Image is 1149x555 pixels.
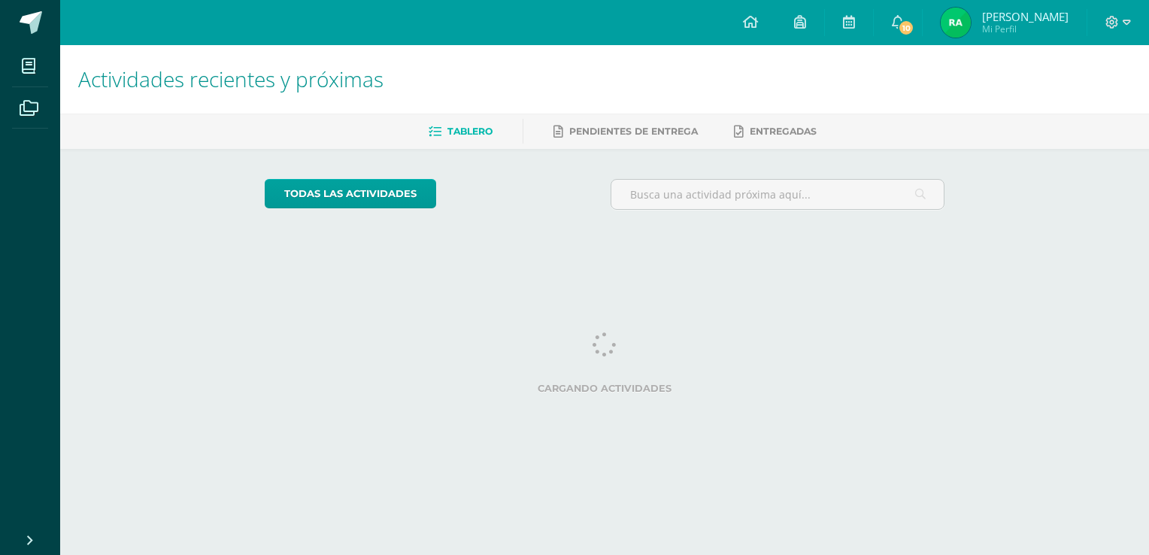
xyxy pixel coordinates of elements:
[447,126,493,137] span: Tablero
[265,383,945,394] label: Cargando actividades
[569,126,698,137] span: Pendientes de entrega
[265,179,436,208] a: todas las Actividades
[898,20,914,36] span: 10
[750,126,817,137] span: Entregadas
[429,120,493,144] a: Tablero
[982,23,1069,35] span: Mi Perfil
[734,120,817,144] a: Entregadas
[553,120,698,144] a: Pendientes de entrega
[78,65,384,93] span: Actividades recientes y próximas
[611,180,944,209] input: Busca una actividad próxima aquí...
[982,9,1069,24] span: [PERSON_NAME]
[941,8,971,38] img: 7130337769cb8b8663a477d30b727add.png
